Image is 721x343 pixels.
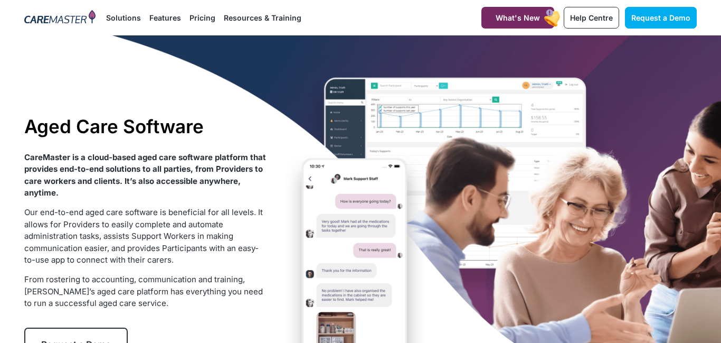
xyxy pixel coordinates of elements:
[631,13,690,22] span: Request a Demo
[564,7,619,29] a: Help Centre
[570,13,613,22] span: Help Centre
[496,13,540,22] span: What's New
[24,274,263,308] span: From rostering to accounting, communication and training, [PERSON_NAME]’s aged care platform has ...
[24,115,267,137] h1: Aged Care Software
[625,7,697,29] a: Request a Demo
[24,10,96,26] img: CareMaster Logo
[24,152,266,198] strong: CareMaster is a cloud-based aged care software platform that provides end-to-end solutions to all...
[481,7,554,29] a: What's New
[24,207,263,265] span: Our end-to-end aged care software is beneficial for all levels. It allows for Providers to easily...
